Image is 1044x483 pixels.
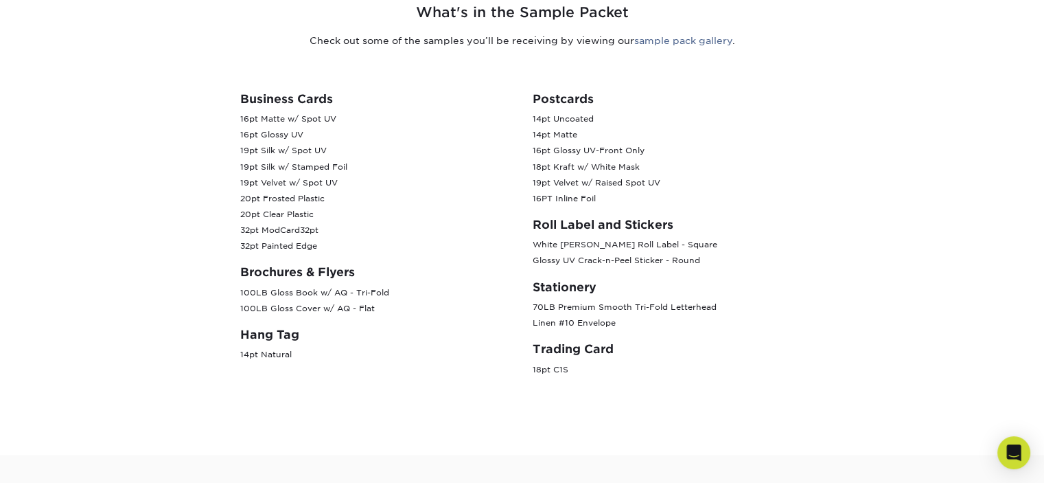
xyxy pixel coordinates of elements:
p: White [PERSON_NAME] Roll Label - Square Glossy UV Crack-n-Peel Sticker - Round [533,237,804,269]
h3: Hang Tag [240,328,512,341]
p: 18pt C1S [533,362,804,378]
p: 14pt Natural [240,347,512,363]
p: 70LB Premium Smooth Tri-Fold Letterhead Linen #10 Envelope [533,300,804,331]
p: 16pt Matte w/ Spot UV 16pt Glossy UV 19pt Silk w/ Spot UV 19pt Silk w/ Stamped Foil 19pt Velvet w... [240,111,512,254]
h3: Stationery [533,280,804,294]
a: sample pack gallery [634,35,732,46]
p: Check out some of the samples you’ll be receiving by viewing our . [121,34,924,47]
h3: Roll Label and Stickers [533,218,804,232]
h3: Business Cards [240,92,512,106]
div: Open Intercom Messenger [997,436,1030,469]
p: 100LB Gloss Book w/ AQ - Tri-Fold 100LB Gloss Cover w/ AQ - Flat [240,285,512,317]
h2: What's in the Sample Packet [121,2,924,23]
h3: Trading Card [533,342,804,356]
p: 14pt Uncoated 14pt Matte 16pt Glossy UV-Front Only 18pt Kraft w/ White Mask 19pt Velvet w/ Raised... [533,111,804,207]
h3: Postcards [533,92,804,106]
h3: Brochures & Flyers [240,265,512,279]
